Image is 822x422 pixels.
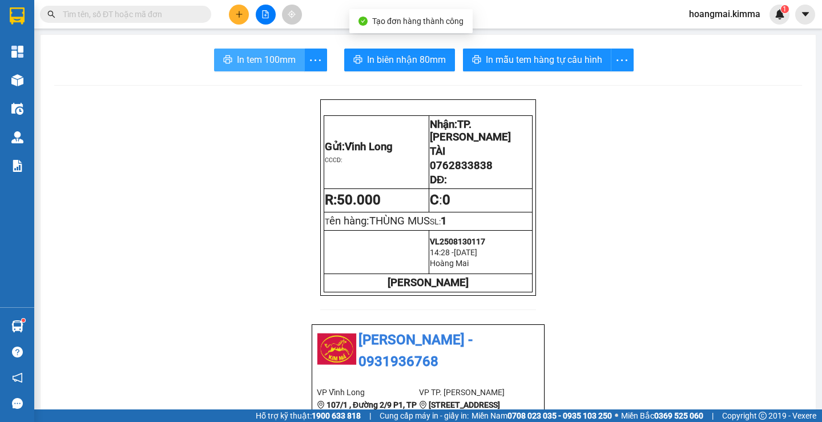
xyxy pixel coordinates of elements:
div: 0908235624 [98,51,189,67]
li: VP TP. [PERSON_NAME] [419,386,521,399]
b: [STREET_ADDRESS][PERSON_NAME] [419,400,500,422]
span: Hoàng Mai [430,259,469,268]
span: 50.000 [337,192,381,208]
span: DĐ: [98,73,114,85]
img: logo [325,238,353,267]
span: Gửi: [325,140,393,153]
span: DĐ: [430,174,447,186]
img: logo.jpg [317,329,357,369]
li: [PERSON_NAME] - 0931936768 [317,329,539,372]
span: hoangmai.kimma [680,7,769,21]
div: TP. [PERSON_NAME] [98,10,189,37]
span: notification [12,372,23,383]
span: In biên nhận 80mm [367,53,446,67]
span: printer [223,55,232,66]
span: file-add [261,10,269,18]
span: 14:28 - [430,248,454,257]
input: Tìm tên, số ĐT hoặc mã đơn [63,8,198,21]
span: THÙNG MUS [369,215,430,227]
span: CCCD: [325,156,342,164]
button: printerIn biên nhận 80mm [344,49,455,71]
div: 0974516051 [10,23,90,39]
span: more [305,53,327,67]
img: warehouse-icon [11,320,23,332]
span: check-circle [358,17,368,26]
img: icon-new-feature [775,9,785,19]
span: TÀI [430,145,445,158]
button: more [611,49,634,71]
span: TX GIAO - NVL [98,67,189,107]
div: HẬN [98,37,189,51]
span: In mẫu tem hàng tự cấu hình [486,53,602,67]
b: 107/1 , Đường 2/9 P1, TP Vĩnh Long [317,400,417,422]
strong: C [430,192,439,208]
li: VP Vĩnh Long [317,386,419,399]
strong: 1900 633 818 [312,411,361,420]
span: VL2508130117 [430,237,485,246]
span: aim [288,10,296,18]
span: plus [235,10,243,18]
span: Nhận: [430,118,511,143]
span: Vĩnh Long [345,140,393,153]
span: T [325,217,430,226]
span: Nhận: [98,11,125,23]
span: Miền Bắc [621,409,703,422]
span: more [611,53,633,67]
sup: 1 [781,5,789,13]
span: : [430,192,450,208]
button: plus [229,5,249,25]
span: caret-down [800,9,811,19]
span: Tạo đơn hàng thành công [372,17,464,26]
span: message [12,398,23,409]
img: logo-vxr [10,7,25,25]
span: question-circle [12,347,23,357]
button: file-add [256,5,276,25]
span: 1 [783,5,787,13]
img: solution-icon [11,160,23,172]
span: Hỗ trợ kỹ thuật: [256,409,361,422]
img: dashboard-icon [11,46,23,58]
strong: [PERSON_NAME] [388,276,469,289]
span: SL: [430,217,441,226]
img: warehouse-icon [11,74,23,86]
span: TP. [PERSON_NAME] [430,118,511,143]
span: ên hàng: [329,215,430,227]
span: printer [472,55,481,66]
span: In tem 100mm [237,53,296,67]
strong: 0369 525 060 [654,411,703,420]
button: caret-down [795,5,815,25]
img: warehouse-icon [11,103,23,115]
span: search [47,10,55,18]
span: Miền Nam [472,409,612,422]
span: [DATE] [454,248,477,257]
sup: 1 [22,319,25,322]
span: copyright [759,412,767,420]
strong: 0708 023 035 - 0935 103 250 [507,411,612,420]
span: 1 [441,215,447,227]
span: | [369,409,371,422]
span: 0 [442,192,450,208]
button: more [304,49,327,71]
div: Vĩnh Long [10,10,90,23]
button: aim [282,5,302,25]
span: printer [353,55,362,66]
img: warehouse-icon [11,131,23,143]
button: printerIn tem 100mm [214,49,305,71]
span: ⚪️ [615,413,618,418]
button: printerIn mẫu tem hàng tự cấu hình [463,49,611,71]
span: Gửi: [10,11,27,23]
span: 0762833838 [430,159,493,172]
span: Cung cấp máy in - giấy in: [380,409,469,422]
span: environment [419,401,427,409]
span: | [712,409,714,422]
strong: R: [325,192,381,208]
span: environment [317,401,325,409]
